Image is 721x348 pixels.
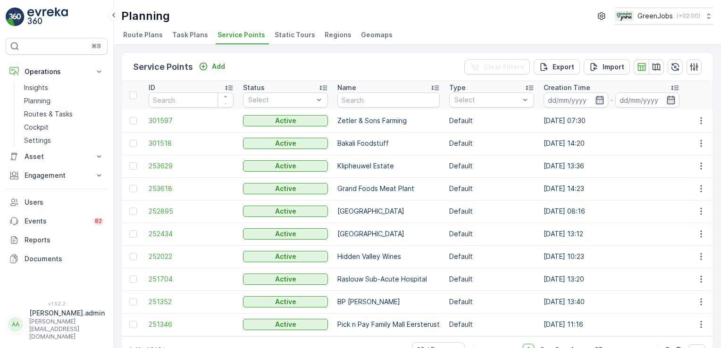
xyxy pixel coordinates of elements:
p: ⌘B [92,42,101,50]
button: GreenJobs(+02:00) [615,8,713,25]
p: Default [449,274,534,284]
p: Default [449,297,534,307]
p: Asset [25,152,89,161]
a: Routes & Tasks [20,108,108,121]
td: [DATE] 13:12 [539,223,684,245]
button: Active [243,115,328,126]
button: Operations [6,62,108,81]
p: Pick n Pay Family Mall Eersterust [337,320,440,329]
input: dd/mm/yyyy [544,92,608,108]
button: Active [243,183,328,194]
div: Toggle Row Selected [129,230,137,238]
p: BP [PERSON_NAME] [337,297,440,307]
p: Zetler & Sons Farming [337,116,440,125]
p: Creation Time [544,83,590,92]
p: Active [275,139,296,148]
p: Service Points [133,60,193,74]
p: GreenJobs [637,11,673,21]
div: Toggle Row Selected [129,253,137,260]
a: Documents [6,249,108,268]
p: Default [449,252,534,261]
a: 251704 [149,274,234,284]
p: Default [449,116,534,125]
p: Default [449,184,534,193]
button: Import [584,59,630,75]
p: Default [449,207,534,216]
p: [GEOGRAPHIC_DATA] [337,229,440,239]
p: [GEOGRAPHIC_DATA] [337,207,440,216]
p: Import [603,62,624,72]
p: [PERSON_NAME].admin [29,308,105,318]
button: Active [243,319,328,330]
p: Grand Foods Meat Plant [337,184,440,193]
a: Insights [20,81,108,94]
td: [DATE] 07:30 [539,109,684,132]
input: Search [149,92,234,108]
img: Green_Jobs_Logo.png [615,11,634,21]
p: Clear Filters [483,62,524,72]
button: Active [243,206,328,217]
p: Klipheuwel Estate [337,161,440,171]
td: [DATE] 13:40 [539,290,684,313]
button: Active [243,273,328,285]
p: Documents [25,254,104,264]
p: ID [149,83,155,92]
span: Route Plans [123,30,163,40]
p: Bakali Foodstuff [337,139,440,148]
p: Engagement [25,171,89,180]
img: logo [6,8,25,26]
p: Raslouw Sub-Acute Hospital [337,274,440,284]
p: Default [449,320,534,329]
a: 301518 [149,139,234,148]
button: Engagement [6,166,108,185]
p: Cockpit [24,123,49,132]
p: Users [25,198,104,207]
a: 251352 [149,297,234,307]
span: Service Points [218,30,265,40]
p: Planning [121,8,170,24]
td: [DATE] 14:20 [539,132,684,155]
button: Active [243,138,328,149]
p: Events [25,216,87,226]
a: 301597 [149,116,234,125]
div: Toggle Row Selected [129,207,137,215]
p: Active [275,229,296,239]
p: Add [212,62,225,71]
p: Active [275,161,296,171]
a: 252434 [149,229,234,239]
a: Cockpit [20,121,108,134]
span: Task Plans [172,30,208,40]
a: 251346 [149,320,234,329]
td: [DATE] 10:23 [539,245,684,268]
a: Events82 [6,212,108,231]
p: Active [275,320,296,329]
p: Operations [25,67,89,76]
p: Default [449,229,534,239]
td: [DATE] 13:20 [539,268,684,290]
a: 252895 [149,207,234,216]
p: Settings [24,136,51,145]
div: Toggle Row Selected [129,117,137,124]
a: Users [6,193,108,212]
img: logo_light-DOdMpM7g.png [27,8,68,26]
div: Toggle Row Selected [129,185,137,192]
span: v 1.52.2 [6,301,108,307]
p: [PERSON_NAME][EMAIL_ADDRESS][DOMAIN_NAME] [29,318,105,340]
td: [DATE] 13:36 [539,155,684,177]
span: 252022 [149,252,234,261]
div: Toggle Row Selected [129,162,137,170]
p: Name [337,83,356,92]
div: Toggle Row Selected [129,298,137,306]
p: - [610,94,613,106]
p: Select [454,95,520,105]
p: Routes & Tasks [24,109,73,119]
button: Active [243,228,328,240]
p: Planning [24,96,50,106]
